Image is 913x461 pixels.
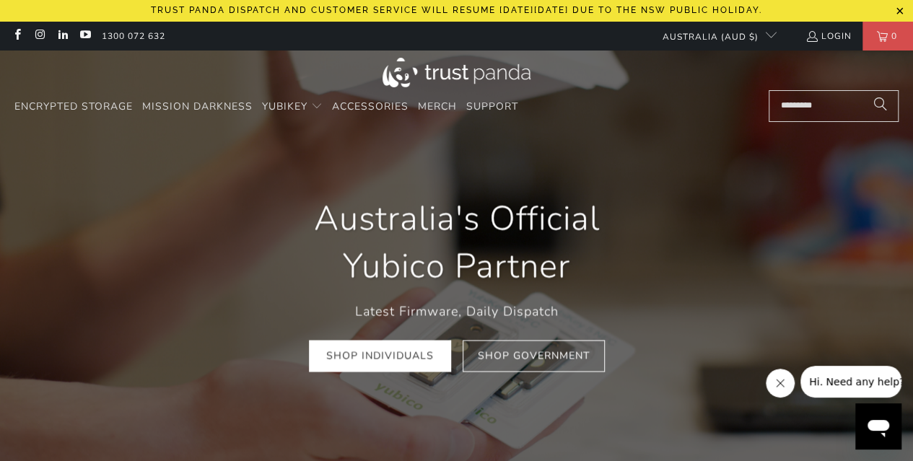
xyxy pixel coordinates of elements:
a: Shop Individuals [309,340,451,372]
a: Login [805,28,852,44]
button: Search [862,90,899,122]
a: Trust Panda Australia on Instagram [33,30,45,42]
img: Trust Panda Australia [383,58,530,87]
a: Trust Panda Australia on YouTube [79,30,91,42]
a: Support [466,90,518,124]
span: Encrypted Storage [14,100,133,113]
iframe: Message from company [800,366,901,398]
a: Mission Darkness [142,90,253,124]
span: YubiKey [262,100,307,113]
iframe: Close message [766,369,795,398]
span: 0 [888,22,901,51]
a: Encrypted Storage [14,90,133,124]
span: Support [466,100,518,113]
p: Latest Firmware, Daily Dispatch [271,301,643,322]
a: Trust Panda Australia on Facebook [11,30,23,42]
span: Merch [418,100,457,113]
span: Accessories [332,100,409,113]
h1: Australia's Official Yubico Partner [271,196,643,291]
button: Australia (AUD $) [651,22,777,51]
summary: YubiKey [262,90,323,124]
nav: Translation missing: en.navigation.header.main_nav [14,90,518,124]
span: Mission Darkness [142,100,253,113]
span: Hi. Need any help? [9,10,104,22]
a: Shop Government [463,340,605,372]
a: Accessories [332,90,409,124]
a: Merch [418,90,457,124]
p: Trust Panda dispatch and customer service will resume [DATE][DATE] due to the NSW public holiday. [151,5,762,15]
a: Trust Panda Australia on LinkedIn [56,30,69,42]
a: 1300 072 632 [102,28,165,44]
a: 0 [862,22,913,51]
iframe: Button to launch messaging window [855,403,901,449]
input: Search... [769,90,899,122]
